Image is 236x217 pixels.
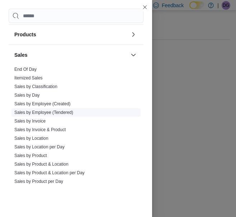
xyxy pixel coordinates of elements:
[14,75,43,80] a: Itemized Sales
[14,110,73,115] span: Sales by Employee (Tendered)
[14,153,47,158] span: Sales by Product
[14,136,48,141] a: Sales by Location
[141,3,149,11] button: Close this dialog
[14,51,28,59] h3: Sales
[14,31,36,38] h3: Products
[14,66,37,72] span: End Of Day
[14,153,47,158] a: Sales by Product
[14,179,63,184] span: Sales by Product per Day
[14,92,40,98] span: Sales by Day
[14,162,69,167] a: Sales by Product & Location
[14,144,65,149] a: Sales by Location per Day
[14,93,40,98] a: Sales by Day
[14,170,85,175] a: Sales by Product & Location per Day
[14,144,65,150] span: Sales by Location per Day
[14,51,128,59] button: Sales
[14,118,46,124] span: Sales by Invoice
[14,84,57,89] a: Sales by Classification
[14,101,71,106] a: Sales by Employee (Created)
[14,110,73,115] a: Sales by Employee (Tendered)
[14,119,46,124] a: Sales by Invoice
[14,127,66,132] a: Sales by Invoice & Product
[14,101,71,107] span: Sales by Employee (Created)
[14,135,48,141] span: Sales by Location
[14,75,43,81] span: Itemized Sales
[14,161,69,167] span: Sales by Product & Location
[14,31,128,38] button: Products
[129,30,138,39] button: Products
[14,67,37,72] a: End Of Day
[129,51,138,59] button: Sales
[9,65,143,189] div: Sales
[14,179,63,184] a: Sales by Product per Day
